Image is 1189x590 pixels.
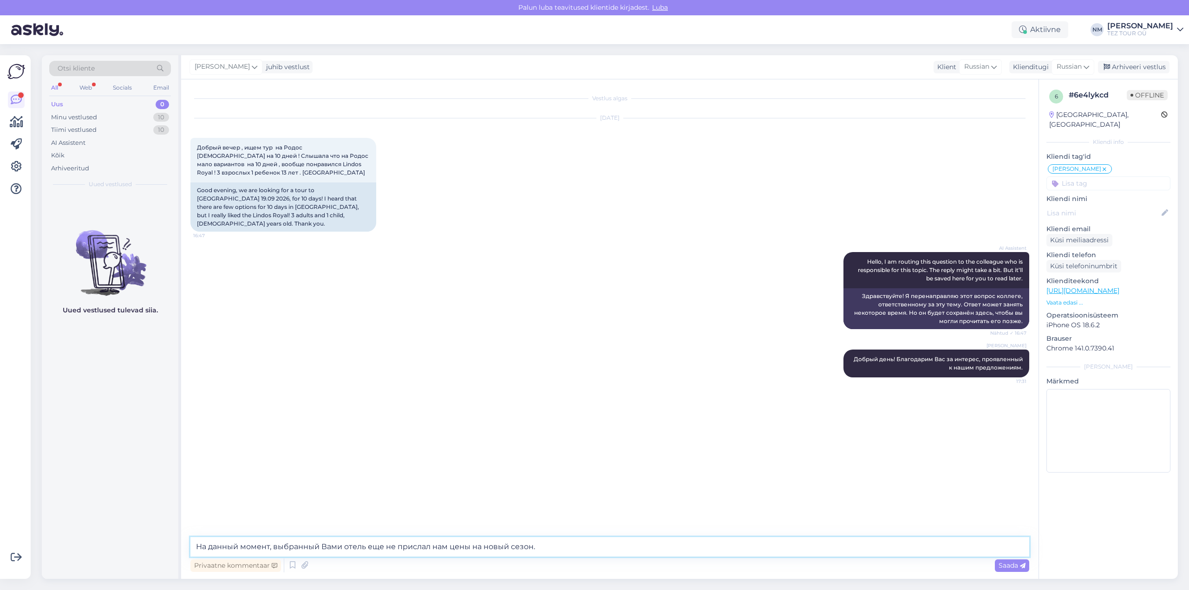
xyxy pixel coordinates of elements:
[7,63,25,80] img: Askly Logo
[1046,176,1170,190] input: Lisa tag
[1046,152,1170,162] p: Kliendi tag'id
[1098,61,1169,73] div: Arhiveeri vestlus
[153,125,169,135] div: 10
[51,151,65,160] div: Kõik
[1046,363,1170,371] div: [PERSON_NAME]
[992,378,1026,385] span: 17:31
[51,125,97,135] div: Tiimi vestlused
[1127,90,1168,100] span: Offline
[1046,311,1170,320] p: Operatsioonisüsteem
[990,330,1026,337] span: Nähtud ✓ 16:47
[1057,62,1082,72] span: Russian
[1046,224,1170,234] p: Kliendi email
[89,180,132,188] span: Uued vestlused
[1046,376,1170,386] p: Märkmed
[999,561,1026,570] span: Saada
[111,82,134,94] div: Socials
[51,164,89,173] div: Arhiveeritud
[78,82,94,94] div: Web
[195,62,250,72] span: [PERSON_NAME]
[42,214,178,297] img: No chats
[1046,260,1121,272] div: Küsi telefoninumbrit
[51,138,85,148] div: AI Assistent
[1046,344,1170,353] p: Chrome 141.0.7390.41
[1046,276,1170,286] p: Klienditeekond
[1047,208,1160,218] input: Lisa nimi
[262,62,310,72] div: juhib vestlust
[1046,286,1119,295] a: [URL][DOMAIN_NAME]
[190,94,1029,103] div: Vestlus algas
[1009,62,1049,72] div: Klienditugi
[854,356,1024,371] span: Добрый день! Благодарим Вас за интерес, проявленный к нашим предложениям.
[1046,320,1170,330] p: iPhone OS 18.6.2
[51,100,63,109] div: Uus
[193,232,228,239] span: 16:47
[151,82,171,94] div: Email
[649,3,671,12] span: Luba
[156,100,169,109] div: 0
[190,559,281,572] div: Privaatne kommentaar
[197,144,370,176] span: Добрый вечер , ищем тур на Родос [DEMOGRAPHIC_DATA] на 10 дней ! Слышала что на Родос мало вариан...
[1046,250,1170,260] p: Kliendi telefon
[964,62,989,72] span: Russian
[934,62,956,72] div: Klient
[992,245,1026,252] span: AI Assistent
[1107,30,1173,37] div: TEZ TOUR OÜ
[51,113,97,122] div: Minu vestlused
[1052,166,1101,172] span: [PERSON_NAME]
[1055,93,1058,100] span: 6
[190,182,376,232] div: Good evening, we are looking for a tour to [GEOGRAPHIC_DATA] 19.09 2026, for 10 days! I heard tha...
[63,305,158,315] p: Uued vestlused tulevad siia.
[153,113,169,122] div: 10
[1046,138,1170,146] div: Kliendi info
[986,342,1026,349] span: [PERSON_NAME]
[58,64,95,73] span: Otsi kliente
[858,258,1024,282] span: Hello, I am routing this question to the colleague who is responsible for this topic. The reply m...
[190,537,1029,557] textarea: На данный момент, выбранный Вами отель еще не прислал нам цены на новый сезон.
[1046,334,1170,344] p: Brauser
[1046,298,1170,307] p: Vaata edasi ...
[49,82,60,94] div: All
[1069,90,1127,101] div: # 6e4lykcd
[843,288,1029,329] div: Здравствуйте! Я перенаправляю этот вопрос коллеге, ответственному за эту тему. Ответ может занять...
[1107,22,1183,37] a: [PERSON_NAME]TEZ TOUR OÜ
[1012,21,1068,38] div: Aktiivne
[1091,23,1104,36] div: NM
[190,114,1029,122] div: [DATE]
[1049,110,1161,130] div: [GEOGRAPHIC_DATA], [GEOGRAPHIC_DATA]
[1046,194,1170,204] p: Kliendi nimi
[1046,234,1112,246] div: Küsi meiliaadressi
[1107,22,1173,30] div: [PERSON_NAME]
